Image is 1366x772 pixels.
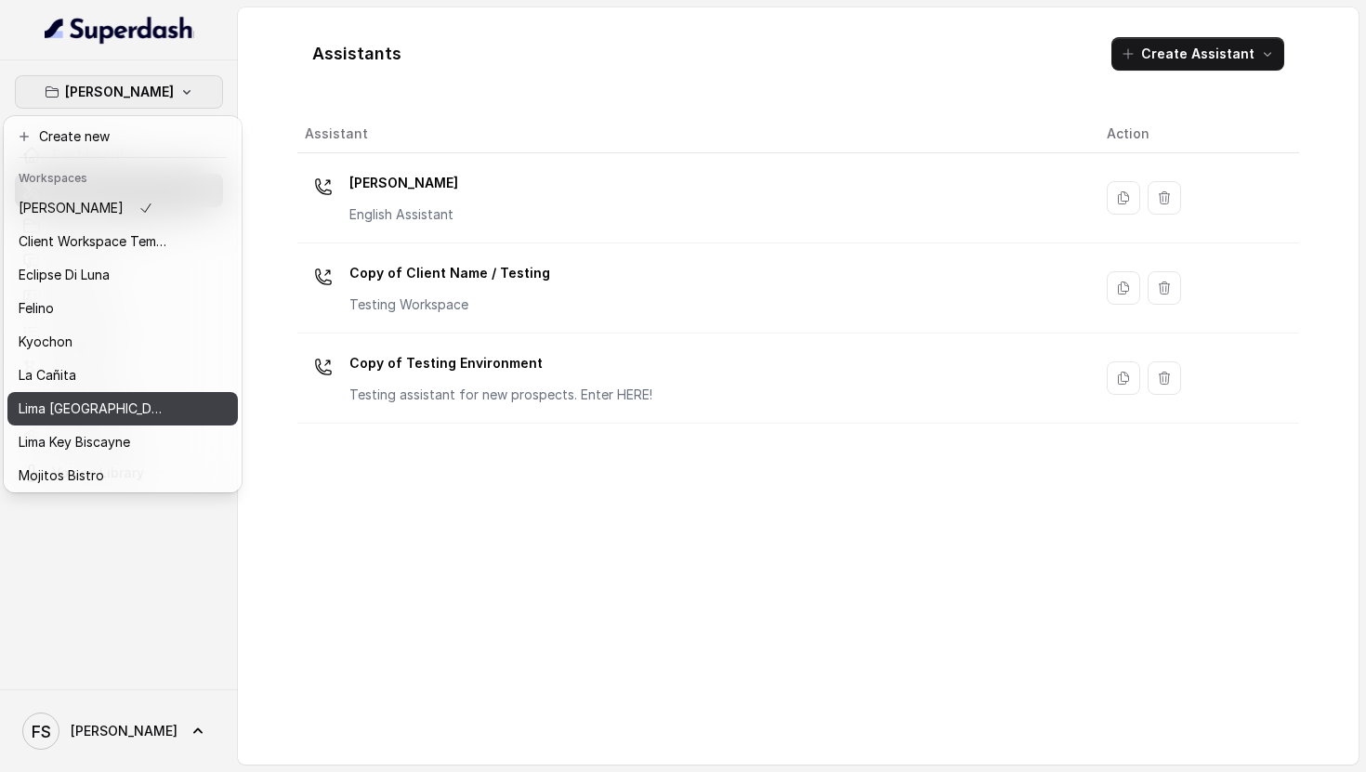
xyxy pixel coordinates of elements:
[19,197,124,219] p: [PERSON_NAME]
[19,331,72,353] p: Kyochon
[19,297,54,320] p: Felino
[19,431,130,453] p: Lima Key Biscayne
[19,398,167,420] p: Lima [GEOGRAPHIC_DATA]
[19,264,110,286] p: Eclipse Di Luna
[19,364,76,386] p: La Cañita
[15,75,223,109] button: [PERSON_NAME]
[7,120,238,153] button: Create new
[4,116,242,492] div: [PERSON_NAME]
[65,81,174,103] p: [PERSON_NAME]
[19,465,104,487] p: Mojitos Bistro
[19,230,167,253] p: Client Workspace Template
[7,162,238,191] header: Workspaces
